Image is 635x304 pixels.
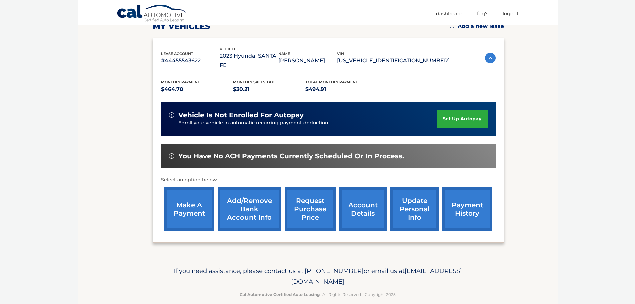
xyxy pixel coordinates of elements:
[339,187,387,231] a: account details
[161,56,220,65] p: #44455543622
[220,47,236,51] span: vehicle
[285,187,336,231] a: request purchase price
[485,53,496,63] img: accordion-active.svg
[233,85,305,94] p: $30.21
[305,85,378,94] p: $494.91
[218,187,281,231] a: Add/Remove bank account info
[503,8,519,19] a: Logout
[169,112,174,118] img: alert-white.svg
[178,152,404,160] span: You have no ACH payments currently scheduled or in process.
[305,267,364,275] span: [PHONE_NUMBER]
[240,292,320,297] strong: Cal Automotive Certified Auto Leasing
[442,187,492,231] a: payment history
[305,80,358,84] span: Total Monthly Payment
[220,51,278,70] p: 2023 Hyundai SANTA FE
[450,24,454,28] img: add.svg
[450,23,504,30] a: Add a new lease
[436,8,463,19] a: Dashboard
[390,187,439,231] a: update personal info
[278,51,290,56] span: name
[161,80,200,84] span: Monthly Payment
[477,8,488,19] a: FAQ's
[178,111,304,119] span: vehicle is not enrolled for autopay
[337,51,344,56] span: vin
[157,266,478,287] p: If you need assistance, please contact us at: or email us at
[157,291,478,298] p: - All Rights Reserved - Copyright 2025
[178,119,437,127] p: Enroll your vehicle in automatic recurring payment deduction.
[153,21,210,31] h2: my vehicles
[278,56,337,65] p: [PERSON_NAME]
[161,85,233,94] p: $464.70
[437,110,487,128] a: set up autopay
[161,176,496,184] p: Select an option below:
[164,187,214,231] a: make a payment
[291,267,462,285] span: [EMAIL_ADDRESS][DOMAIN_NAME]
[161,51,193,56] span: lease account
[117,4,187,24] a: Cal Automotive
[337,56,450,65] p: [US_VEHICLE_IDENTIFICATION_NUMBER]
[233,80,274,84] span: Monthly sales Tax
[169,153,174,159] img: alert-white.svg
